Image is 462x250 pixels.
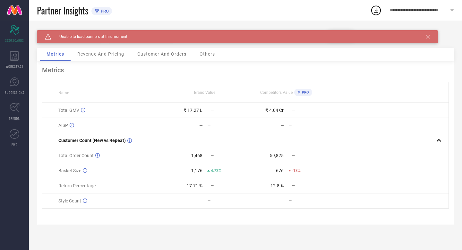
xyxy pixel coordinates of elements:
span: — [211,153,214,158]
span: Customer Count (New vs Repeat) [58,138,126,143]
div: ₹ 17.27 L [184,108,202,113]
span: Metrics [47,51,64,57]
div: 1,176 [191,168,202,173]
span: Unable to load banners at this moment [51,34,127,39]
div: ₹ 4.04 Cr [265,108,284,113]
span: — [211,108,214,112]
span: PRO [300,90,309,94]
div: Open download list [370,4,382,16]
div: — [199,123,203,128]
div: 17.71 % [187,183,202,188]
div: — [208,123,245,128]
div: 676 [276,168,284,173]
span: PRO [99,9,109,13]
span: Brand Value [194,90,215,95]
span: Competitors Value [260,90,293,95]
div: — [289,199,326,203]
div: — [208,199,245,203]
span: SCORECARDS [5,38,24,43]
span: Style Count [58,198,81,203]
div: Brand [37,30,101,35]
span: FWD [12,142,18,147]
span: AISP [58,123,68,128]
span: Revenue And Pricing [77,51,124,57]
span: -13% [292,168,301,173]
div: 1,468 [191,153,202,158]
span: — [292,108,295,112]
span: — [292,183,295,188]
div: Metrics [42,66,449,74]
span: WORKSPACE [6,64,23,69]
span: Basket Size [58,168,81,173]
span: SUGGESTIONS [5,90,24,95]
div: — [289,123,326,128]
span: Partner Insights [37,4,88,17]
span: — [211,183,214,188]
span: Total Order Count [58,153,94,158]
span: 4.72% [211,168,221,173]
span: TRENDS [9,116,20,121]
span: Name [58,91,69,95]
span: Total GMV [58,108,79,113]
span: Return Percentage [58,183,96,188]
div: 59,825 [270,153,284,158]
div: — [280,198,284,203]
div: — [280,123,284,128]
span: Customer And Orders [137,51,186,57]
span: — [292,153,295,158]
div: 12.8 % [270,183,284,188]
span: Others [200,51,215,57]
div: — [199,198,203,203]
